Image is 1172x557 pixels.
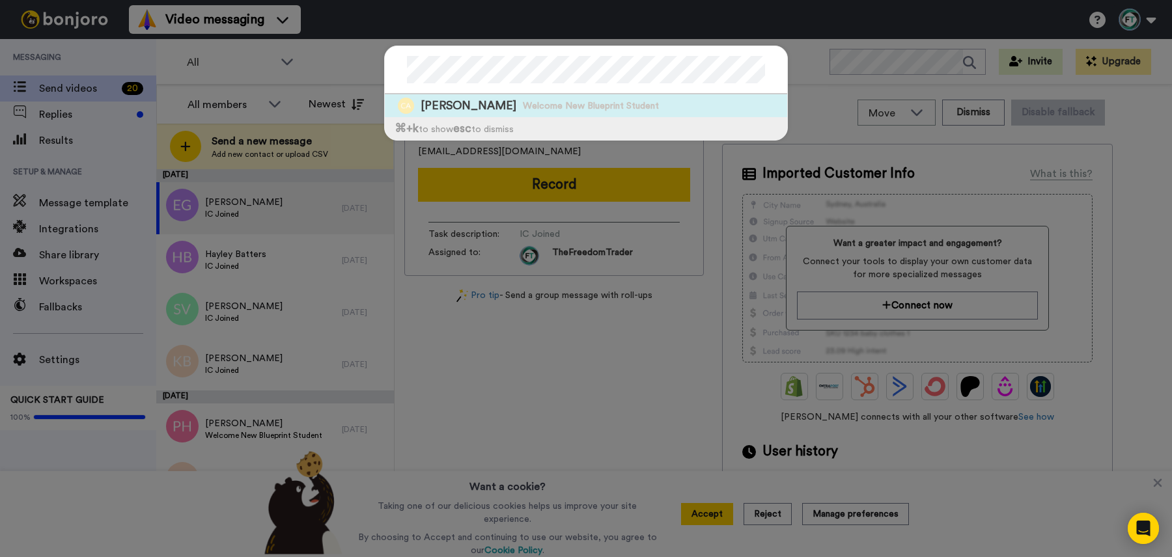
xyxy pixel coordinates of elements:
span: Welcome New Blueprint Student [523,100,659,113]
div: to show to dismiss [385,117,787,140]
span: esc [453,123,471,134]
img: Image of Colin Anderson [398,98,414,114]
div: Open Intercom Messenger [1128,513,1159,544]
span: [PERSON_NAME] [421,98,516,114]
span: ⌘ +k [395,123,419,134]
a: Image of Colin Anderson[PERSON_NAME]Welcome New Blueprint Student [385,94,787,117]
